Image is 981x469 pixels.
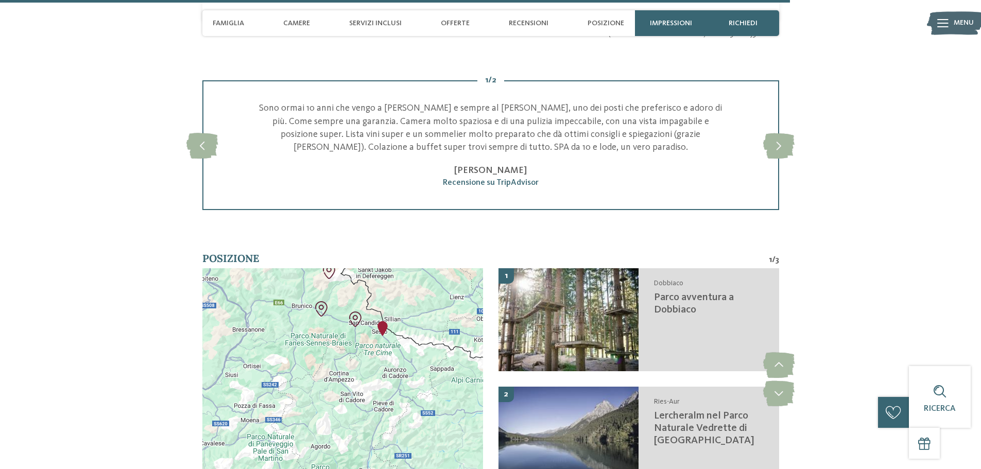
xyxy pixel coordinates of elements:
[283,19,310,28] span: Camere
[213,19,244,28] span: Famiglia
[498,268,639,371] img: Il nostro family hotel a Sesto, il vostro rifugio sulle Dolomiti.
[492,75,496,86] span: 2
[654,292,734,315] span: Parco avventura a Dobbiaco
[650,19,692,28] span: Impressioni
[772,254,776,266] span: /
[375,321,390,336] div: Family Resort Rainer
[202,252,259,265] span: Posizione
[349,19,402,28] span: Servizi inclusi
[654,411,754,446] span: Lercheralm nel Parco Naturale Vedrette di [GEOGRAPHIC_DATA]
[924,405,956,413] span: Ricerca
[729,19,758,28] span: richiedi
[485,75,488,86] span: 1
[654,280,683,287] span: Dobbiaco
[588,19,624,28] span: Posizione
[255,102,727,154] p: Sono ormai 10 anni che vengo a [PERSON_NAME] e sempre al [PERSON_NAME], uno dei posti che preferi...
[314,301,329,317] div: Il nuovo parco giochi nel bosco a Valdaora
[321,264,337,279] div: Lercheralm nel Parco Naturale Vedrette di Ries-Aur
[488,75,492,86] span: /
[654,398,680,405] span: Ries-Aur
[509,19,548,28] span: Recensioni
[505,270,508,282] span: 1
[504,389,508,400] span: 2
[443,179,539,187] span: Recensione su TripAdvisor
[441,19,470,28] span: Offerte
[769,254,772,266] span: 1
[776,254,779,266] span: 3
[348,311,363,327] div: Parco avventura a Dobbiaco
[454,166,527,175] span: [PERSON_NAME]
